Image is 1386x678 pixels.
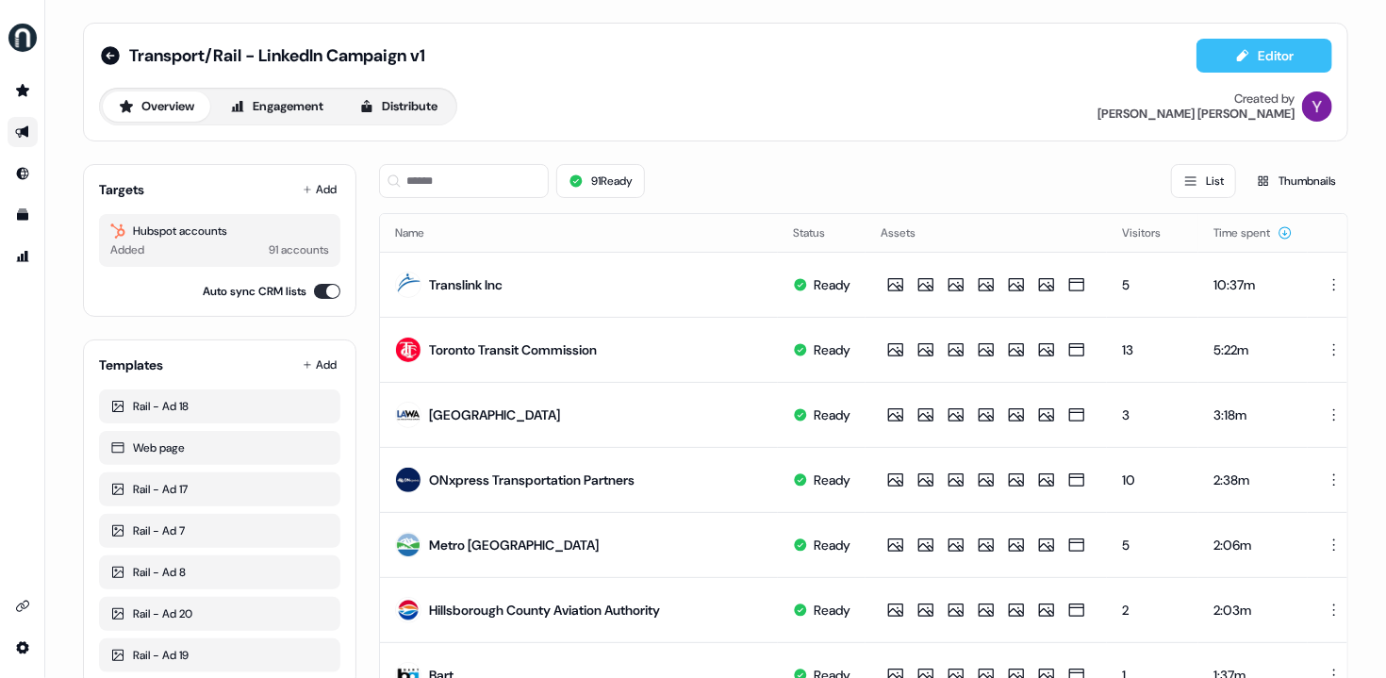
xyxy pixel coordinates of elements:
[110,646,329,665] div: Rail - Ad 19
[1171,164,1236,198] button: List
[110,438,329,457] div: Web page
[814,275,850,294] div: Ready
[1234,91,1295,107] div: Created by
[814,405,850,424] div: Ready
[8,633,38,663] a: Go to integrations
[395,216,447,250] button: Name
[1122,471,1183,489] div: 10
[1213,471,1293,489] div: 2:38m
[299,176,340,203] button: Add
[110,480,329,499] div: Rail - Ad 17
[429,601,660,620] div: Hillsborough County Aviation Authority
[1122,405,1183,424] div: 3
[103,91,210,122] button: Overview
[1196,48,1332,68] a: Editor
[814,601,850,620] div: Ready
[429,275,503,294] div: Translink Inc
[8,117,38,147] a: Go to outbound experience
[269,240,329,259] div: 91 accounts
[814,471,850,489] div: Ready
[99,356,163,374] div: Templates
[110,563,329,582] div: Rail - Ad 8
[429,405,560,424] div: [GEOGRAPHIC_DATA]
[814,536,850,554] div: Ready
[99,180,144,199] div: Targets
[1122,216,1183,250] button: Visitors
[1213,340,1293,359] div: 5:22m
[299,352,340,378] button: Add
[1302,91,1332,122] img: Yuriy
[1213,275,1293,294] div: 10:37m
[214,91,339,122] button: Engagement
[1122,275,1183,294] div: 5
[556,164,645,198] button: 91Ready
[814,340,850,359] div: Ready
[110,604,329,623] div: Rail - Ad 20
[1122,536,1183,554] div: 5
[110,397,329,416] div: Rail - Ad 18
[1097,107,1295,122] div: [PERSON_NAME] [PERSON_NAME]
[1213,216,1293,250] button: Time spent
[1244,164,1348,198] button: Thumbnails
[429,340,597,359] div: Toronto Transit Commission
[8,200,38,230] a: Go to templates
[1122,601,1183,620] div: 2
[429,536,599,554] div: Metro [GEOGRAPHIC_DATA]
[8,75,38,106] a: Go to prospects
[203,282,306,301] label: Auto sync CRM lists
[110,222,329,240] div: Hubspot accounts
[8,158,38,189] a: Go to Inbound
[1213,405,1293,424] div: 3:18m
[1213,601,1293,620] div: 2:03m
[1122,340,1183,359] div: 13
[866,214,1107,252] th: Assets
[8,241,38,272] a: Go to attribution
[343,91,454,122] button: Distribute
[110,521,329,540] div: Rail - Ad 7
[1213,536,1293,554] div: 2:06m
[1196,39,1332,73] button: Editor
[8,591,38,621] a: Go to integrations
[110,240,144,259] div: Added
[429,471,635,489] div: ONxpress Transportation Partners
[793,216,848,250] button: Status
[129,44,425,67] span: Transport/Rail - LinkedIn Campaign v1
